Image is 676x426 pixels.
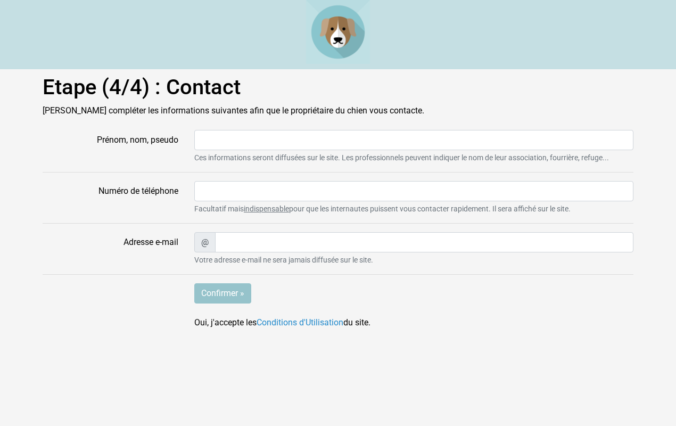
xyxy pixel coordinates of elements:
span: @ [194,232,216,252]
small: Ces informations seront diffusées sur le site. Les professionnels peuvent indiquer le nom de leur... [194,152,633,163]
span: Oui, j'accepte les du site. [194,317,370,327]
u: indispensable [244,204,289,213]
small: Votre adresse e-mail ne sera jamais diffusée sur le site. [194,255,633,266]
a: Conditions d'Utilisation [257,317,343,327]
label: Prénom, nom, pseudo [35,130,186,163]
input: Confirmer » [194,283,251,304]
p: [PERSON_NAME] compléter les informations suivantes afin que le propriétaire du chien vous contacte. [43,104,633,117]
label: Adresse e-mail [35,232,186,266]
small: Facultatif mais pour que les internautes puissent vous contacter rapidement. Il sera affiché sur ... [194,203,633,215]
label: Numéro de téléphone [35,181,186,215]
h1: Etape (4/4) : Contact [43,75,633,100]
